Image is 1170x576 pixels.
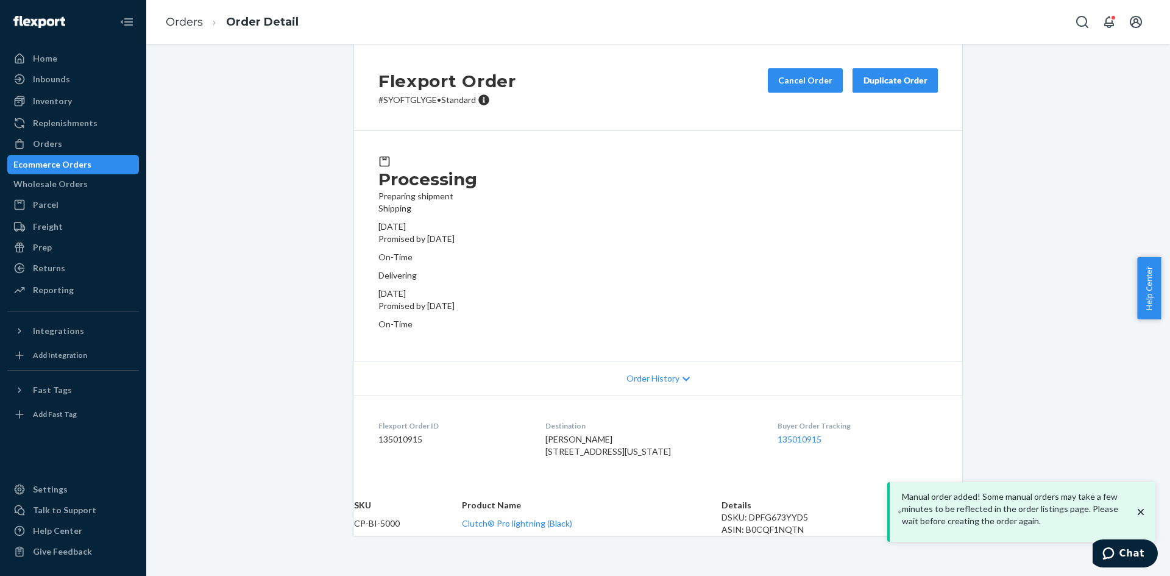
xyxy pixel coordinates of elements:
[378,318,938,330] p: On-Time
[462,499,721,511] th: Product Name
[13,178,88,190] div: Wholesale Orders
[1093,539,1158,570] iframe: Opens a widget where you can chat to one of our agents
[768,68,843,93] button: Cancel Order
[33,117,97,129] div: Replenishments
[7,280,139,300] a: Reporting
[33,95,72,107] div: Inventory
[378,421,526,431] dt: Flexport Order ID
[378,168,938,202] div: Preparing shipment
[7,521,139,541] a: Help Center
[354,499,462,511] th: SKU
[33,262,65,274] div: Returns
[33,504,96,516] div: Talk to Support
[378,202,938,215] p: Shipping
[33,73,70,85] div: Inbounds
[7,69,139,89] a: Inbounds
[13,158,91,171] div: Ecommerce Orders
[226,15,299,29] a: Order Detail
[7,480,139,499] a: Settings
[1097,10,1121,34] button: Open notifications
[7,49,139,68] a: Home
[7,321,139,341] button: Integrations
[721,499,925,511] th: Details
[33,221,63,233] div: Freight
[354,511,462,536] td: CP-BI-5000
[378,251,938,263] p: On-Time
[378,168,938,190] h3: Processing
[13,16,65,28] img: Flexport logo
[33,384,72,396] div: Fast Tags
[7,195,139,215] a: Parcel
[7,134,139,154] a: Orders
[33,284,74,296] div: Reporting
[7,155,139,174] a: Ecommerce Orders
[7,500,139,520] button: Talk to Support
[33,241,52,254] div: Prep
[33,199,58,211] div: Parcel
[1124,10,1148,34] button: Open account menu
[7,346,139,365] a: Add Integration
[778,421,938,431] dt: Buyer Order Tracking
[721,524,925,536] div: ASIN: B0CQF1NQTN
[156,4,308,40] ol: breadcrumbs
[626,372,679,385] span: Order History
[115,10,139,34] button: Close Navigation
[378,288,938,300] div: [DATE]
[721,511,925,524] div: DSKU: DPFG673YYD5
[7,91,139,111] a: Inventory
[863,74,927,87] div: Duplicate Order
[7,542,139,561] button: Give Feedback
[778,434,821,444] a: 135010915
[853,68,938,93] button: Duplicate Order
[7,174,139,194] a: Wholesale Orders
[441,94,476,105] span: Standard
[1070,10,1094,34] button: Open Search Box
[33,138,62,150] div: Orders
[1135,506,1147,518] svg: close toast
[33,525,82,537] div: Help Center
[33,546,92,558] div: Give Feedback
[378,300,938,312] p: Promised by [DATE]
[378,94,516,106] p: # SYOFTGLYGE
[33,409,77,419] div: Add Fast Tag
[7,258,139,278] a: Returns
[7,238,139,257] a: Prep
[378,269,938,282] p: Delivering
[378,68,516,94] h2: Flexport Order
[7,380,139,400] button: Fast Tags
[7,217,139,236] a: Freight
[166,15,203,29] a: Orders
[7,113,139,133] a: Replenishments
[378,233,938,245] p: Promised by [DATE]
[378,433,526,446] dd: 135010915
[437,94,441,105] span: •
[1137,257,1161,319] button: Help Center
[33,483,68,496] div: Settings
[7,405,139,424] a: Add Fast Tag
[378,221,938,233] div: [DATE]
[462,518,572,528] a: Clutch® Pro lightning (Black)
[33,52,57,65] div: Home
[902,491,1135,527] p: Manual order added! Some manual orders may take a few minutes to be reflected in the order listin...
[33,350,87,360] div: Add Integration
[545,421,758,431] dt: Destination
[33,325,84,337] div: Integrations
[545,434,671,457] span: [PERSON_NAME] [STREET_ADDRESS][US_STATE]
